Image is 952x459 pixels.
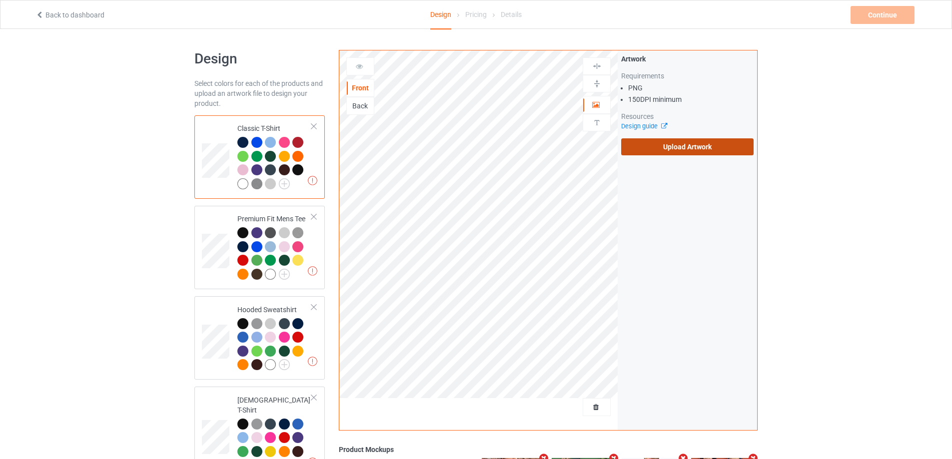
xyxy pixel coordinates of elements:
[621,54,754,64] div: Artwork
[194,50,325,68] h1: Design
[430,0,451,29] div: Design
[501,0,522,28] div: Details
[194,115,325,199] div: Classic T-Shirt
[592,61,602,71] img: svg%3E%0A
[621,111,754,121] div: Resources
[308,176,317,185] img: exclamation icon
[592,79,602,88] img: svg%3E%0A
[279,269,290,280] img: svg+xml;base64,PD94bWwgdmVyc2lvbj0iMS4wIiBlbmNvZGluZz0iVVRGLTgiPz4KPHN2ZyB3aWR0aD0iMjJweCIgaGVpZ2...
[279,178,290,189] img: svg+xml;base64,PD94bWwgdmVyc2lvbj0iMS4wIiBlbmNvZGluZz0iVVRGLTgiPz4KPHN2ZyB3aWR0aD0iMjJweCIgaGVpZ2...
[308,357,317,366] img: exclamation icon
[628,83,754,93] li: PNG
[237,305,312,370] div: Hooded Sweatshirt
[279,359,290,370] img: svg+xml;base64,PD94bWwgdmVyc2lvbj0iMS4wIiBlbmNvZGluZz0iVVRGLTgiPz4KPHN2ZyB3aWR0aD0iMjJweCIgaGVpZ2...
[621,71,754,81] div: Requirements
[251,178,262,189] img: heather_texture.png
[194,206,325,289] div: Premium Fit Mens Tee
[628,94,754,104] li: 150 DPI minimum
[237,214,312,279] div: Premium Fit Mens Tee
[194,78,325,108] div: Select colors for each of the products and upload an artwork file to design your product.
[347,83,374,93] div: Front
[621,138,754,155] label: Upload Artwork
[194,296,325,380] div: Hooded Sweatshirt
[465,0,487,28] div: Pricing
[35,11,104,19] a: Back to dashboard
[237,123,312,188] div: Classic T-Shirt
[339,445,758,455] div: Product Mockups
[592,118,602,127] img: svg%3E%0A
[621,122,667,130] a: Design guide
[292,227,303,238] img: heather_texture.png
[347,101,374,111] div: Back
[308,266,317,276] img: exclamation icon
